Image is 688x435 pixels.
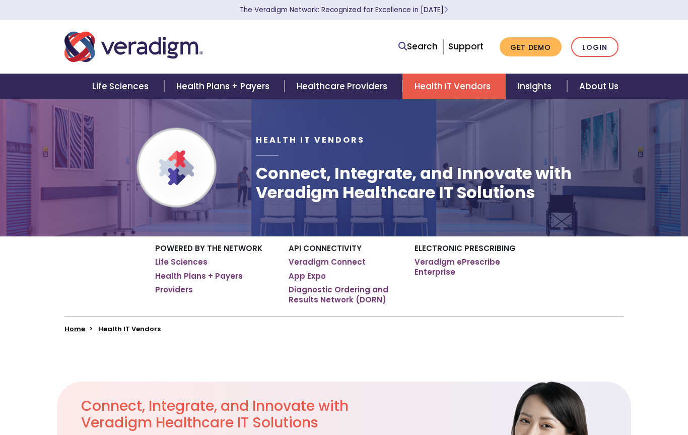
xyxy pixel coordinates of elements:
a: Login [571,37,618,57]
a: Support [448,40,484,52]
a: Health Plans + Payers [155,271,243,281]
a: Healthcare Providers [285,74,402,99]
a: Home [64,324,85,334]
a: About Us [567,74,631,99]
a: Veradigm Connect [289,257,366,267]
a: The Veradigm Network: Recognized for Excellence in [DATE]Learn More [240,5,448,15]
a: Health IT Vendors [402,74,506,99]
a: Health Plans + Payers [164,74,285,99]
a: Life Sciences [155,257,208,267]
a: Life Sciences [80,74,164,99]
h2: Connect, Integrate, and Innovate with Veradigm Healthcare IT Solutions [81,398,392,431]
span: Learn More [444,5,448,15]
a: Search [398,40,438,53]
a: Get Demo [500,37,562,57]
a: Providers [155,285,193,295]
h1: Connect, Integrate, and Innovate with Veradigm Healthcare IT Solutions [256,164,624,203]
span: Health IT Vendors [256,134,365,146]
a: Diagnostic Ordering and Results Network (DORN) [289,285,399,304]
img: Veradigm logo [64,30,203,64]
a: Veradigm ePrescribe Enterprise [415,257,533,277]
a: Insights [506,74,567,99]
a: App Expo [289,271,326,281]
